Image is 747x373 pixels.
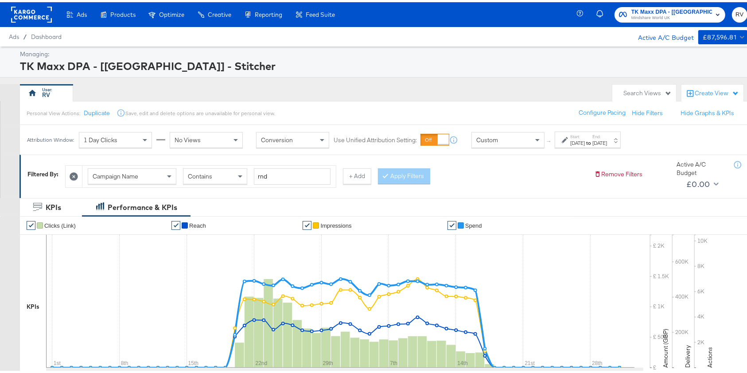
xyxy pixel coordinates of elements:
[632,107,663,115] button: Hide Filters
[623,87,672,95] div: Search Views
[261,134,293,142] span: Conversion
[706,345,714,365] text: Actions
[9,31,19,38] span: Ads
[592,137,607,144] div: [DATE]
[77,9,87,16] span: Ads
[686,175,710,189] div: £0.00
[84,107,110,115] button: Duplicate
[108,200,177,210] div: Performance & KPIs
[254,166,331,183] input: Enter a search term
[27,108,80,115] div: Personal View Actions:
[189,220,206,227] span: Reach
[545,138,554,141] span: ↑
[44,220,76,227] span: Clicks (Link)
[631,12,712,19] span: Mindshare World UK
[306,9,335,16] span: Feed Suite
[594,168,642,176] button: Remove Filters
[592,132,607,137] label: End:
[465,220,482,227] span: Spend
[631,5,712,15] span: TK Maxx DPA - [[GEOGRAPHIC_DATA]] - Stitcher
[572,103,632,119] button: Configure Pacing
[43,89,51,97] div: RV
[570,137,585,144] div: [DATE]
[585,137,592,144] strong: to
[27,219,35,228] a: ✔
[93,170,138,178] span: Campaign Name
[255,9,282,16] span: Reporting
[125,108,275,115] div: Save, edit and delete options are unavailable for personal view.
[27,135,74,141] div: Attribution Window:
[629,28,694,41] div: Active A/C Budget
[320,220,351,227] span: Impressions
[46,200,61,210] div: KPIs
[27,168,58,176] div: Filtered By:
[19,31,31,38] span: /
[334,134,417,142] label: Use Unified Attribution Setting:
[20,56,745,71] div: TK Maxx DPA - [[GEOGRAPHIC_DATA]] - Stitcher
[171,219,180,228] a: ✔
[188,170,212,178] span: Contains
[175,134,201,142] span: No Views
[677,158,725,175] div: Active A/C Budget
[110,9,136,16] span: Products
[570,132,585,137] label: Start:
[20,48,745,56] div: Managing:
[684,343,692,365] text: Delivery
[208,9,231,16] span: Creative
[735,8,744,18] span: RV
[447,219,456,228] a: ✔
[303,219,311,228] a: ✔
[476,134,498,142] span: Custom
[27,300,39,309] div: KPIs
[681,107,734,115] button: Hide Graphs & KPIs
[615,5,725,20] button: TK Maxx DPA - [[GEOGRAPHIC_DATA]] - StitcherMindshare World UK
[343,166,371,182] button: + Add
[661,326,669,365] text: Amount (GBP)
[695,87,739,96] div: Create View
[703,30,736,41] div: £87,596.81
[31,31,62,38] a: Dashboard
[683,175,720,189] button: £0.00
[159,9,184,16] span: Optimize
[84,134,117,142] span: 1 Day Clicks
